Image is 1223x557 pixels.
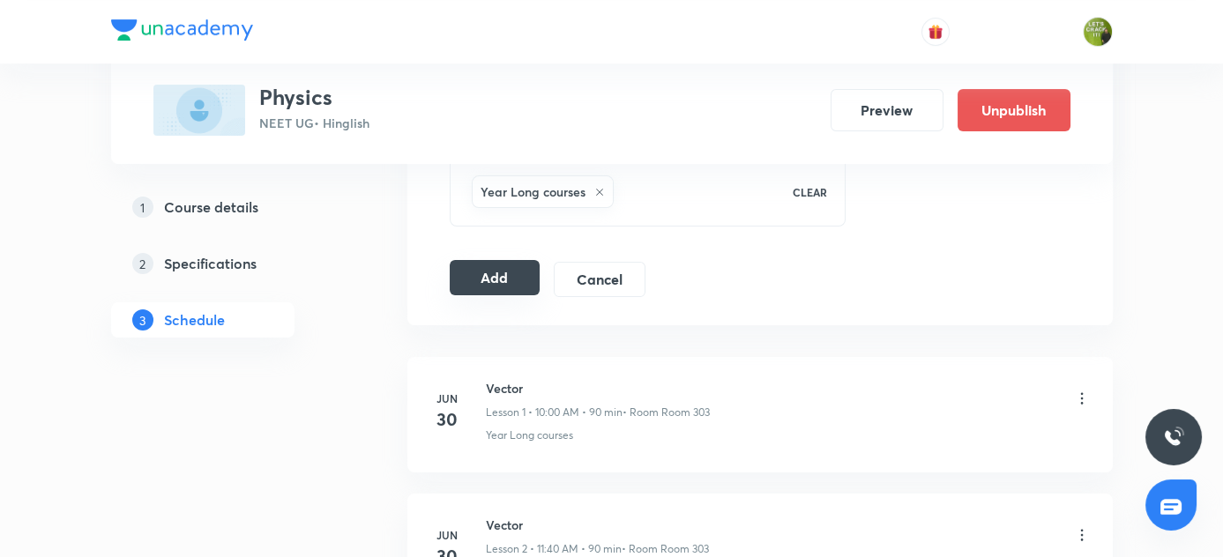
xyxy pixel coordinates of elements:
a: 1Course details [111,189,351,225]
img: ttu [1163,427,1184,448]
h6: Year Long courses [481,182,585,201]
p: 1 [132,197,153,218]
h5: Course details [164,197,258,218]
button: avatar [921,18,950,46]
h6: Jun [429,527,465,543]
img: E8FE0EA4-DB48-4CA8-8227-CDAD565124C5_plus.png [153,85,245,136]
p: NEET UG • Hinglish [259,114,369,132]
p: 3 [132,309,153,330]
button: Cancel [554,262,645,297]
p: CLEAR [793,184,827,200]
h4: 30 [429,406,465,433]
img: Gaurav Uppal [1083,17,1113,47]
h5: Specifications [164,253,257,274]
img: Company Logo [111,19,253,41]
h3: Physics [259,85,369,110]
p: 2 [132,253,153,274]
h6: Jun [429,390,465,406]
p: Lesson 2 • 11:40 AM • 90 min [486,541,622,557]
h6: Vector [486,379,710,397]
p: Year Long courses [486,427,573,443]
p: • Room Room 303 [622,541,709,557]
button: Preview [831,89,943,131]
p: Lesson 1 • 10:00 AM • 90 min [486,405,623,420]
a: 2Specifications [111,246,351,281]
h5: Schedule [164,309,225,330]
a: Company Logo [111,19,253,45]
img: avatar [928,24,943,40]
button: Unpublish [958,89,1070,131]
button: Add [450,260,541,295]
h6: Vector [486,516,709,534]
p: • Room Room 303 [623,405,710,420]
